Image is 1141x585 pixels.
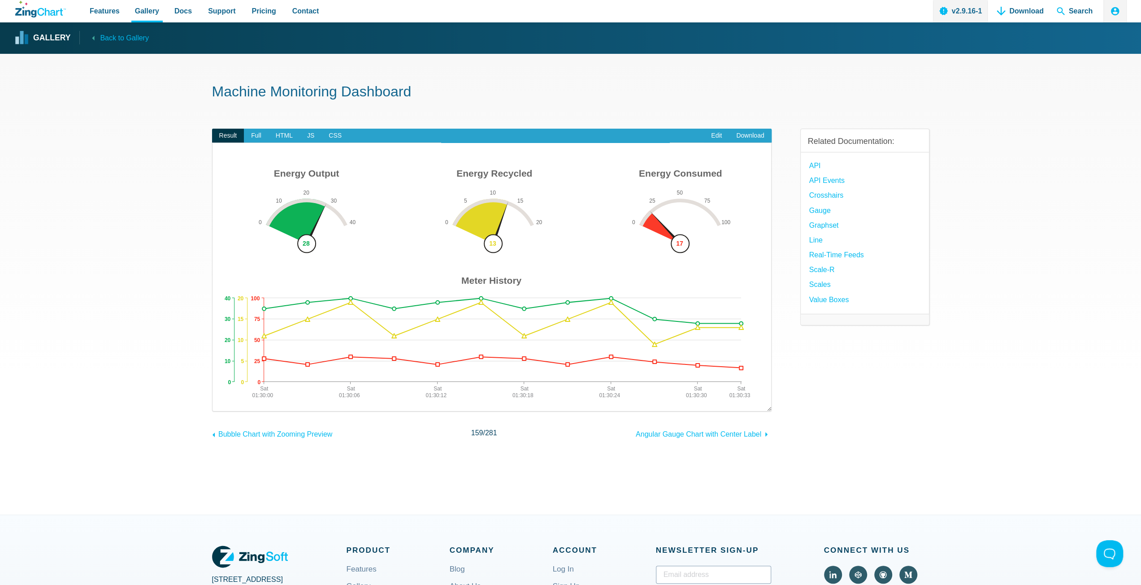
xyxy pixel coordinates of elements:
[899,566,917,584] a: Visit ZingChart on Medium (external).
[636,430,761,438] span: Angular Gauge Chart with Center Label
[809,219,839,231] a: Graphset
[729,129,771,143] a: Download
[874,566,892,584] a: Visit ZingChart on GitHub (external).
[553,544,656,557] span: Account
[809,294,849,306] a: Value Boxes
[321,129,349,143] span: CSS
[212,544,288,570] a: ZingSoft Logo. Click to visit the ZingSoft site (external).
[450,544,553,557] span: Company
[212,129,244,143] span: Result
[292,5,319,17] span: Contact
[849,566,867,584] a: Visit ZingChart on CodePen (external).
[212,426,333,440] a: Bubble Chart with Zooming Preview
[656,566,771,584] input: Email address
[174,5,192,17] span: Docs
[808,136,922,147] h3: Related Documentation:
[809,174,845,186] a: API Events
[824,566,842,584] a: Visit ZingChart on LinkedIn (external).
[347,544,450,557] span: Product
[809,264,835,276] a: Scale-R
[15,31,70,45] a: Gallery
[471,427,497,439] span: /
[252,5,276,17] span: Pricing
[15,1,66,17] a: ZingChart Logo. Click to return to the homepage
[809,160,821,172] a: API
[809,234,823,246] a: Line
[208,5,235,17] span: Support
[135,5,159,17] span: Gallery
[485,429,497,437] span: 281
[212,143,772,411] div: ​
[244,129,269,143] span: Full
[100,32,148,44] span: Back to Gallery
[809,249,864,261] a: Real-Time Feeds
[636,426,772,440] a: Angular Gauge Chart with Center Label
[218,430,332,438] span: Bubble Chart with Zooming Preview
[656,544,771,557] span: Newsletter Sign‑up
[809,278,831,290] a: Scales
[79,31,148,44] a: Back to Gallery
[809,189,843,201] a: Crosshairs
[300,129,321,143] span: JS
[33,34,70,42] strong: Gallery
[1096,540,1123,567] iframe: Toggle Customer Support
[269,129,300,143] span: HTML
[471,429,483,437] span: 159
[809,204,831,217] a: Gauge
[90,5,120,17] span: Features
[704,129,729,143] a: Edit
[824,544,929,557] span: Connect With Us
[212,82,929,103] h1: Machine Monitoring Dashboard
